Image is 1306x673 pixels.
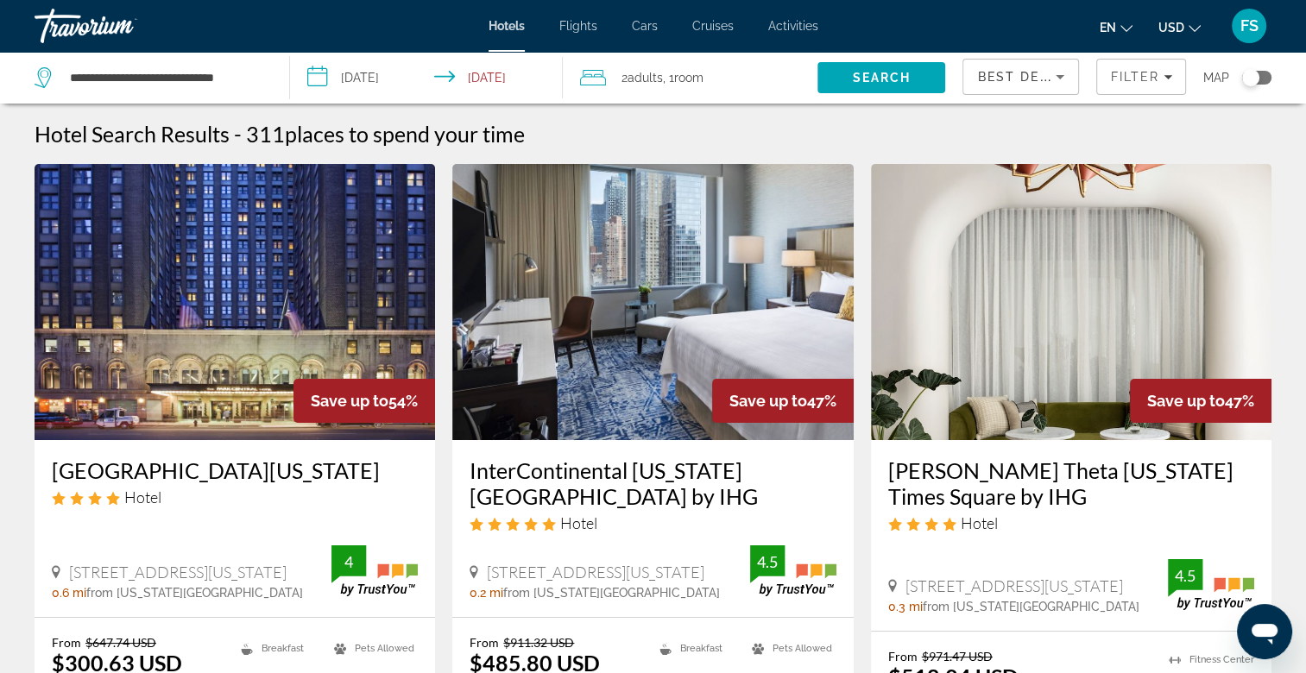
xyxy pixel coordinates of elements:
[124,487,161,506] span: Hotel
[1240,17,1259,35] span: FS
[1096,59,1186,95] button: Filters
[817,62,945,93] button: Search
[311,392,388,410] span: Save up to
[1100,21,1116,35] span: en
[1237,604,1292,659] iframe: Button to launch messaging window
[905,576,1123,595] span: [STREET_ADDRESS][US_STATE]
[331,551,366,572] div: 4
[1100,15,1132,40] button: Change language
[86,586,303,600] span: from [US_STATE][GEOGRAPHIC_DATA]
[470,513,836,532] div: 5 star Hotel
[68,65,263,91] input: Search hotel destination
[325,635,419,661] li: Pets Allowed
[470,635,499,650] span: From
[35,164,435,440] img: Park Central Hotel New York
[712,379,854,423] div: 47%
[452,164,853,440] img: InterContinental New York Times Square by IHG
[1110,70,1159,84] span: Filter
[1158,21,1184,35] span: USD
[85,635,156,650] del: $647.74 USD
[621,66,663,90] span: 2
[1158,15,1201,40] button: Change currency
[888,513,1254,532] div: 4 star Hotel
[503,635,574,650] del: $911.32 USD
[52,457,418,483] a: [GEOGRAPHIC_DATA][US_STATE]
[1227,8,1271,44] button: User Menu
[234,121,242,147] span: -
[888,600,923,613] span: 0.3 mi
[729,392,807,410] span: Save up to
[1130,379,1271,423] div: 47%
[632,19,658,33] a: Cars
[1168,559,1254,610] img: TrustYou guest rating badge
[290,52,563,104] button: Select check in and out date
[628,71,663,85] span: Adults
[750,551,785,572] div: 4.5
[651,635,744,661] li: Breakfast
[489,19,525,33] a: Hotels
[750,545,836,596] img: TrustYou guest rating badge
[560,513,597,532] span: Hotel
[888,649,918,664] span: From
[922,649,993,664] del: $971.47 USD
[871,164,1271,440] img: Kimpton Theta New York Times Square by IHG
[331,545,418,596] img: TrustYou guest rating badge
[35,3,207,48] a: Travorium
[888,457,1254,509] a: [PERSON_NAME] Theta [US_STATE] Times Square by IHG
[961,513,998,532] span: Hotel
[853,71,912,85] span: Search
[1168,565,1202,586] div: 4.5
[663,66,703,90] span: , 1
[743,635,836,661] li: Pets Allowed
[923,600,1139,613] span: from [US_STATE][GEOGRAPHIC_DATA]
[1147,392,1225,410] span: Save up to
[246,121,525,147] h2: 311
[1160,649,1254,670] li: Fitness Center
[977,66,1064,87] mat-select: Sort by
[503,586,720,600] span: from [US_STATE][GEOGRAPHIC_DATA]
[470,586,503,600] span: 0.2 mi
[1203,66,1229,90] span: Map
[52,586,86,600] span: 0.6 mi
[768,19,818,33] a: Activities
[563,52,818,104] button: Travelers: 2 adults, 0 children
[35,121,230,147] h1: Hotel Search Results
[52,487,418,506] div: 4 star Hotel
[69,563,287,582] span: [STREET_ADDRESS][US_STATE]
[293,379,435,423] div: 54%
[470,457,836,509] a: InterContinental [US_STATE][GEOGRAPHIC_DATA] by IHG
[285,121,525,147] span: places to spend your time
[559,19,597,33] a: Flights
[487,563,704,582] span: [STREET_ADDRESS][US_STATE]
[52,635,81,650] span: From
[692,19,734,33] a: Cruises
[232,635,325,661] li: Breakfast
[1229,70,1271,85] button: Toggle map
[674,71,703,85] span: Room
[977,70,1067,84] span: Best Deals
